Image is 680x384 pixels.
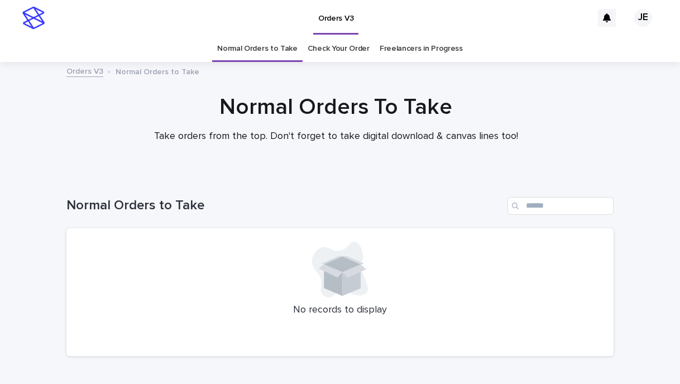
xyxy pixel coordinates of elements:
[66,198,503,214] h1: Normal Orders to Take
[80,304,600,316] p: No records to display
[380,36,463,62] a: Freelancers in Progress
[308,36,370,62] a: Check Your Order
[66,64,103,77] a: Orders V3
[217,36,298,62] a: Normal Orders to Take
[113,131,559,143] p: Take orders from the top. Don't forget to take digital download & canvas lines too!
[507,197,614,215] input: Search
[634,9,652,27] div: JE
[116,65,199,77] p: Normal Orders to Take
[63,94,610,121] h1: Normal Orders To Take
[22,7,45,29] img: stacker-logo-s-only.png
